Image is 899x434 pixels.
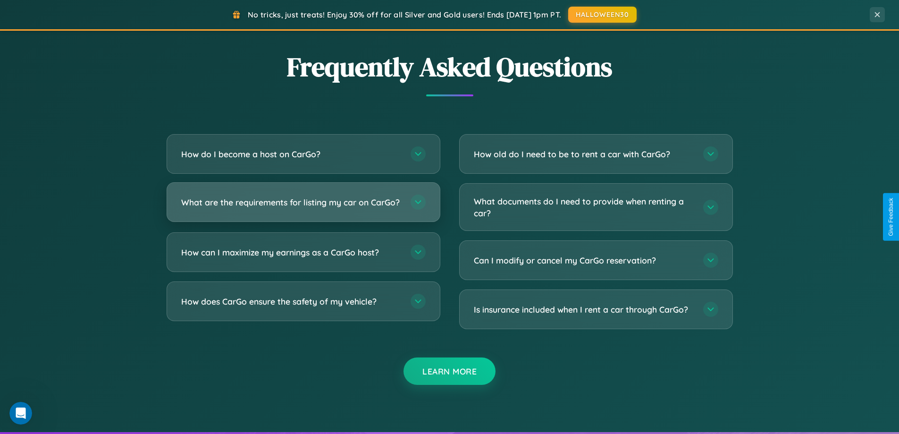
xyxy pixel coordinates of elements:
h2: Frequently Asked Questions [167,49,733,85]
iframe: Intercom live chat [9,402,32,425]
button: HALLOWEEN30 [568,7,637,23]
h3: How can I maximize my earnings as a CarGo host? [181,247,401,258]
button: Learn More [403,357,496,385]
h3: What are the requirements for listing my car on CarGo? [181,196,401,208]
h3: What documents do I need to provide when renting a car? [474,196,694,219]
h3: Is insurance included when I rent a car through CarGo? [474,304,694,315]
h3: How do I become a host on CarGo? [181,148,401,160]
h3: How old do I need to be to rent a car with CarGo? [474,148,694,160]
span: No tricks, just treats! Enjoy 30% off for all Silver and Gold users! Ends [DATE] 1pm PT. [248,10,561,19]
div: Give Feedback [888,198,894,236]
h3: How does CarGo ensure the safety of my vehicle? [181,296,401,307]
h3: Can I modify or cancel my CarGo reservation? [474,255,694,266]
